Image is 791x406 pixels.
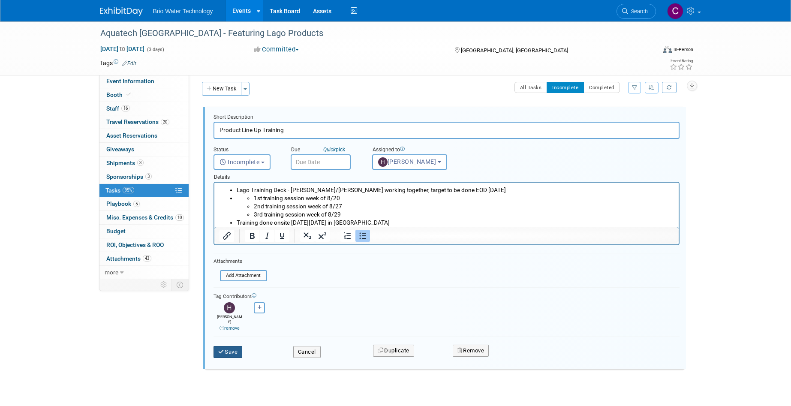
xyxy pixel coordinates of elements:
button: Remove [453,345,489,357]
img: Cynthia Mendoza [667,3,683,19]
span: 10 [175,214,184,221]
span: Search [628,8,648,15]
a: Quickpick [322,146,347,153]
button: Incomplete [214,154,271,170]
button: Bold [245,230,259,242]
a: Travel Reservations20 [99,115,189,129]
span: Budget [106,228,126,235]
a: Staff16 [99,102,189,115]
span: Brio Water Technology [153,8,213,15]
span: Giveaways [106,146,134,153]
button: Underline [275,230,289,242]
button: Save [214,346,243,358]
button: Insert/edit link [220,230,234,242]
a: Search [617,4,656,19]
button: All Tasks [514,82,547,93]
img: ExhibitDay [100,7,143,16]
a: Event Information [99,75,189,88]
input: Due Date [291,154,351,170]
td: Personalize Event Tab Strip [156,279,171,290]
button: Incomplete [547,82,584,93]
i: Booth reservation complete [126,92,131,97]
a: Giveaways [99,143,189,156]
a: Playbook5 [99,197,189,211]
span: (3 days) [146,47,164,52]
span: Attachments [106,255,151,262]
span: Booth [106,91,132,98]
span: ROI, Objectives & ROO [106,241,164,248]
button: Bullet list [355,230,370,242]
span: Misc. Expenses & Credits [106,214,184,221]
span: Asset Reservations [106,132,157,139]
div: In-Person [673,46,693,53]
a: Shipments3 [99,156,189,170]
a: Attachments43 [99,252,189,265]
button: Superscript [315,230,330,242]
button: Completed [583,82,620,93]
div: Tag Contributors [214,291,680,300]
div: Status [214,146,278,154]
button: Subscript [300,230,315,242]
div: Aquatech [GEOGRAPHIC_DATA] - Featuring Lago Products [97,26,643,41]
button: New Task [202,82,241,96]
span: Incomplete [220,159,260,165]
div: Short Description [214,114,680,122]
span: [GEOGRAPHIC_DATA], [GEOGRAPHIC_DATA] [461,47,568,54]
iframe: Rich Text Area [214,183,679,227]
div: Assigned to [372,146,479,154]
a: Booth [99,88,189,102]
a: Asset Reservations [99,129,189,142]
div: Event Format [605,45,694,57]
button: Committed [251,45,302,54]
span: Playbook [106,200,140,207]
span: Event Information [106,78,154,84]
span: Tasks [105,187,134,194]
a: Refresh [662,82,677,93]
a: more [99,266,189,279]
div: Attachments [214,258,267,265]
button: Duplicate [373,345,414,357]
button: Numbered list [340,230,355,242]
span: Travel Reservations [106,118,169,125]
button: [PERSON_NAME] [372,154,447,170]
a: Sponsorships3 [99,170,189,183]
a: Budget [99,225,189,238]
span: Staff [106,105,130,112]
div: Event Rating [670,59,693,63]
a: remove [220,325,240,331]
button: Cancel [293,346,321,358]
a: Tasks95% [99,184,189,197]
div: Details [214,170,680,182]
span: [PERSON_NAME] [378,158,436,165]
a: Misc. Expenses & Credits10 [99,211,189,224]
td: Toggle Event Tabs [171,279,189,290]
img: Format-Inperson.png [663,46,672,53]
span: [DATE] [DATE] [100,45,145,53]
span: 5 [133,201,140,207]
button: Italic [260,230,274,242]
div: [PERSON_NAME] [216,313,244,332]
a: ROI, Objectives & ROO [99,238,189,252]
input: Name of task or a short description [214,122,680,138]
img: Harry Mesak [224,302,235,313]
span: 3 [137,159,144,166]
span: Shipments [106,159,144,166]
span: 16 [121,105,130,111]
span: 95% [123,187,134,193]
td: Tags [100,59,136,67]
span: 43 [143,255,151,262]
span: to [118,45,126,52]
a: Edit [122,60,136,66]
span: 20 [161,119,169,125]
div: Due [291,146,359,154]
span: 3 [145,173,152,180]
span: Sponsorships [106,173,152,180]
i: Quick [323,147,336,153]
span: more [105,269,118,276]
